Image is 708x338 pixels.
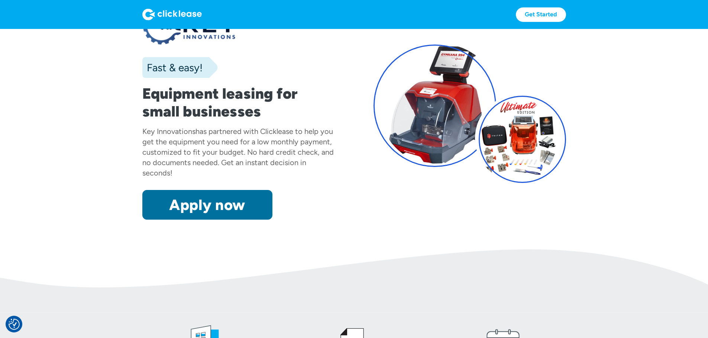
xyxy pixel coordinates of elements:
[142,60,203,75] div: Fast & easy!
[142,190,272,220] a: Apply now
[142,85,335,120] h1: Equipment leasing for small businesses
[142,127,195,136] div: Key Innovations
[142,9,202,20] img: Logo
[9,319,20,330] img: Revisit consent button
[142,127,334,177] div: has partnered with Clicklease to help you get the equipment you need for a low monthly payment, c...
[516,7,566,22] a: Get Started
[9,319,20,330] button: Consent Preferences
